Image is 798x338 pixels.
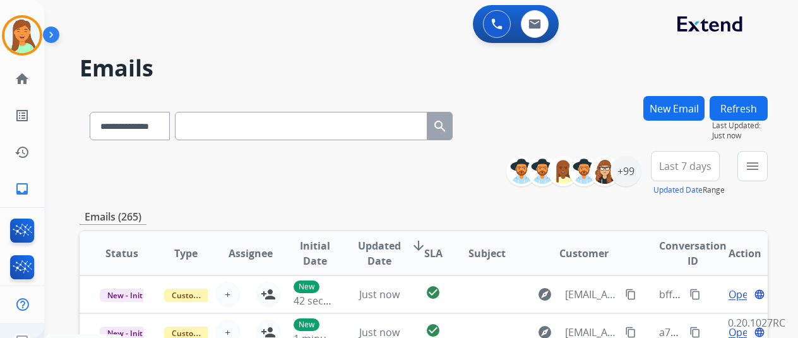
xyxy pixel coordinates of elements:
[100,289,158,302] span: New - Initial
[15,145,30,160] mat-icon: history
[703,231,768,275] th: Action
[424,246,443,261] span: SLA
[653,184,725,195] span: Range
[294,294,367,308] span: 42 seconds ago
[754,327,765,338] mat-icon: language
[359,287,400,301] span: Just now
[625,327,636,338] mat-icon: content_copy
[294,281,319,293] p: New
[659,238,727,269] span: Conversation ID
[643,96,705,121] button: New Email
[659,164,712,169] span: Last 7 days
[225,287,230,302] span: +
[411,238,426,253] mat-icon: arrow_downward
[164,289,246,302] span: Customer Support
[468,246,506,261] span: Subject
[754,289,765,300] mat-icon: language
[712,131,768,141] span: Just now
[229,246,273,261] span: Assignee
[80,56,768,81] h2: Emails
[4,18,40,53] img: avatar
[261,287,276,302] mat-icon: person_add
[689,289,701,300] mat-icon: content_copy
[651,151,720,181] button: Last 7 days
[689,327,701,338] mat-icon: content_copy
[432,119,448,134] mat-icon: search
[745,159,760,174] mat-icon: menu
[174,246,198,261] span: Type
[426,323,441,338] mat-icon: check_circle
[15,108,30,123] mat-icon: list_alt
[294,318,319,331] p: New
[729,287,754,302] span: Open
[105,246,138,261] span: Status
[710,96,768,121] button: Refresh
[653,185,703,195] button: Updated Date
[358,238,401,269] span: Updated Date
[426,285,441,300] mat-icon: check_circle
[728,315,785,330] p: 0.20.1027RC
[15,71,30,87] mat-icon: home
[215,282,241,307] button: +
[537,287,552,302] mat-icon: explore
[625,289,636,300] mat-icon: content_copy
[559,246,609,261] span: Customer
[80,209,146,225] p: Emails (265)
[565,287,617,302] span: [EMAIL_ADDRESS][DOMAIN_NAME]
[15,181,30,196] mat-icon: inbox
[712,121,768,131] span: Last Updated:
[294,238,337,269] span: Initial Date
[610,156,641,186] div: +99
